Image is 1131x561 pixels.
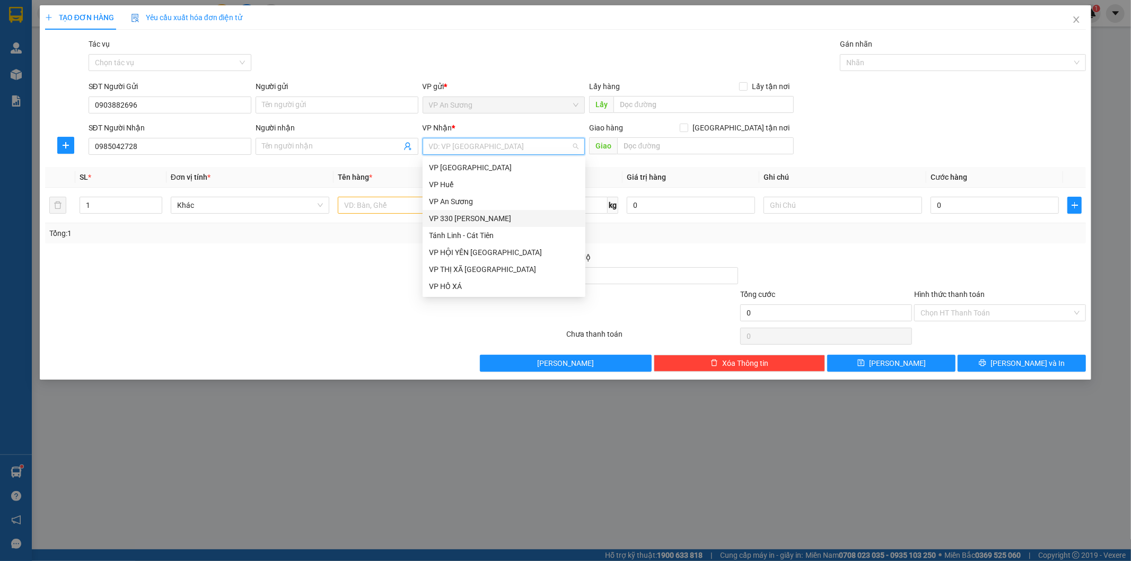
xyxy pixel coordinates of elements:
[931,173,967,181] span: Cước hàng
[131,13,243,22] span: Yêu cầu xuất hóa đơn điện tử
[711,359,718,367] span: delete
[589,82,620,91] span: Lấy hàng
[423,159,585,176] div: VP Đà Lạt
[1072,15,1081,24] span: close
[423,227,585,244] div: Tánh Linh - Cát Tiên
[654,355,826,372] button: deleteXóa Thông tin
[177,197,323,213] span: Khác
[1068,201,1081,209] span: plus
[89,40,110,48] label: Tác vụ
[840,40,872,48] label: Gán nhãn
[627,197,755,214] input: 0
[423,124,452,132] span: VP Nhận
[688,122,794,134] span: [GEOGRAPHIC_DATA] tận nơi
[608,197,618,214] span: kg
[423,210,585,227] div: VP 330 Lê Duẫn
[537,357,594,369] span: [PERSON_NAME]
[423,193,585,210] div: VP An Sương
[256,122,418,134] div: Người nhận
[429,230,579,241] div: Tánh Linh - Cát Tiên
[89,122,251,134] div: SĐT Người Nhận
[423,81,585,92] div: VP gửi
[748,81,794,92] span: Lấy tận nơi
[480,355,652,372] button: [PERSON_NAME]
[429,264,579,275] div: VP THỊ XÃ [GEOGRAPHIC_DATA]
[764,197,922,214] input: Ghi Chú
[423,244,585,261] div: VP HỘI YÊN HẢI LĂNG
[914,290,985,299] label: Hình thức thanh toán
[958,355,1086,372] button: printer[PERSON_NAME] và In
[89,81,251,92] div: SĐT Người Gửi
[1067,197,1082,214] button: plus
[617,137,794,154] input: Dọc đường
[45,13,114,22] span: TẠO ĐƠN HÀNG
[1062,5,1091,35] button: Close
[429,280,579,292] div: VP HỒ XÁ
[58,141,74,150] span: plus
[740,290,775,299] span: Tổng cước
[429,97,579,113] span: VP An Sương
[589,137,617,154] span: Giao
[589,96,613,113] span: Lấy
[990,357,1065,369] span: [PERSON_NAME] và In
[627,173,666,181] span: Giá trị hàng
[429,179,579,190] div: VP Huế
[49,227,436,239] div: Tổng: 1
[423,278,585,295] div: VP HỒ XÁ
[57,137,74,154] button: plus
[429,196,579,207] div: VP An Sương
[171,173,211,181] span: Đơn vị tính
[429,247,579,258] div: VP HỘI YÊN [GEOGRAPHIC_DATA]
[857,359,865,367] span: save
[49,197,66,214] button: delete
[423,176,585,193] div: VP Huế
[338,197,496,214] input: VD: Bàn, Ghế
[979,359,986,367] span: printer
[429,162,579,173] div: VP [GEOGRAPHIC_DATA]
[45,14,52,21] span: plus
[80,173,88,181] span: SL
[613,96,794,113] input: Dọc đường
[827,355,955,372] button: save[PERSON_NAME]
[429,213,579,224] div: VP 330 [PERSON_NAME]
[338,173,372,181] span: Tên hàng
[722,357,768,369] span: Xóa Thông tin
[566,328,740,347] div: Chưa thanh toán
[759,167,926,188] th: Ghi chú
[589,124,623,132] span: Giao hàng
[423,261,585,278] div: VP THỊ XÃ QUẢNG TRỊ
[404,142,412,151] span: user-add
[256,81,418,92] div: Người gửi
[131,14,139,22] img: icon
[869,357,926,369] span: [PERSON_NAME]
